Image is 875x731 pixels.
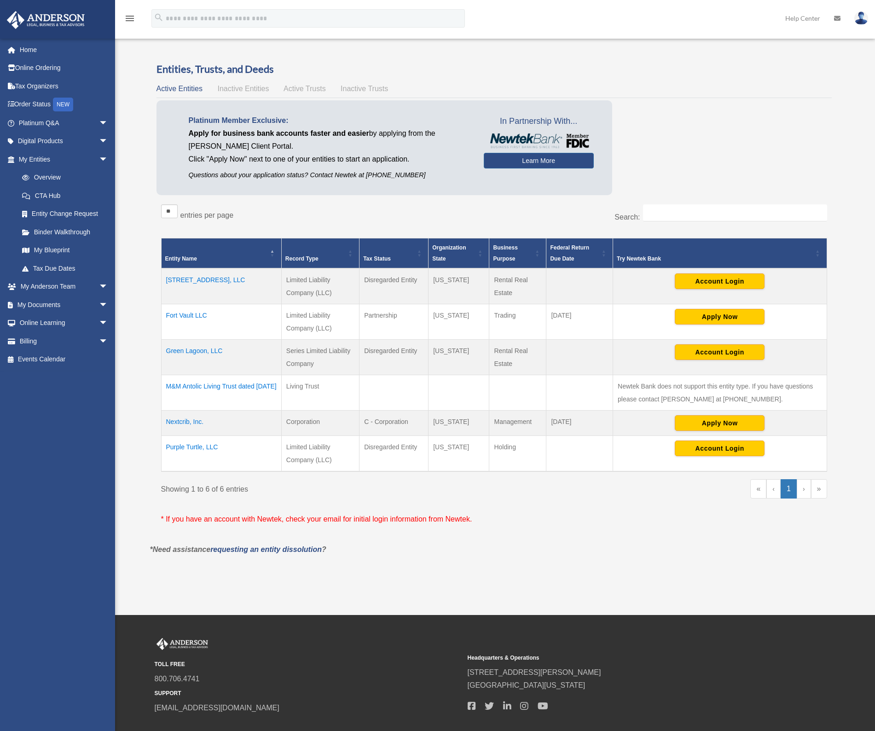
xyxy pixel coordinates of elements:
[6,77,122,95] a: Tax Organizers
[489,411,546,436] td: Management
[156,85,203,93] span: Active Entities
[468,668,601,676] a: [STREET_ADDRESS][PERSON_NAME]
[6,41,122,59] a: Home
[161,375,281,411] td: M&M Antolic Living Trust dated [DATE]
[281,238,359,269] th: Record Type: Activate to sort
[6,95,122,114] a: Order StatusNEW
[161,513,827,526] p: * If you have an account with Newtek, check your email for initial login information from Newtek.
[6,350,122,369] a: Events Calendar
[429,238,489,269] th: Organization State: Activate to sort
[429,268,489,304] td: [US_STATE]
[281,268,359,304] td: Limited Liability Company (LLC)
[675,277,765,284] a: Account Login
[13,259,117,278] a: Tax Due Dates
[613,375,827,411] td: Newtek Bank does not support this entity type. If you have questions please contact [PERSON_NAME]...
[546,411,613,436] td: [DATE]
[359,304,429,340] td: Partnership
[429,304,489,340] td: [US_STATE]
[6,59,122,77] a: Online Ordering
[281,411,359,436] td: Corporation
[359,411,429,436] td: C - Corporation
[284,85,326,93] span: Active Trusts
[359,268,429,304] td: Disregarded Entity
[6,132,122,151] a: Digital Productsarrow_drop_down
[155,660,461,669] small: TOLL FREE
[468,653,774,663] small: Headquarters & Operations
[189,153,470,166] p: Click "Apply Now" next to one of your entities to start an application.
[363,255,391,262] span: Tax Status
[6,314,122,332] a: Online Learningarrow_drop_down
[6,296,122,314] a: My Documentsarrow_drop_down
[189,129,369,137] span: Apply for business bank accounts faster and easier
[429,436,489,472] td: [US_STATE]
[281,340,359,375] td: Series Limited Liability Company
[546,238,613,269] th: Federal Return Due Date: Activate to sort
[797,479,811,499] a: Next
[99,150,117,169] span: arrow_drop_down
[281,304,359,340] td: Limited Liability Company (LLC)
[675,344,765,360] button: Account Login
[432,244,466,262] span: Organization State
[154,12,164,23] i: search
[429,340,489,375] td: [US_STATE]
[341,85,388,93] span: Inactive Trusts
[489,304,546,340] td: Trading
[99,296,117,314] span: arrow_drop_down
[675,273,765,289] button: Account Login
[165,255,197,262] span: Entity Name
[180,211,234,219] label: entries per page
[489,238,546,269] th: Business Purpose: Activate to sort
[6,278,122,296] a: My Anderson Teamarrow_drop_down
[6,150,117,168] a: My Entitiesarrow_drop_down
[13,223,117,241] a: Binder Walkthrough
[161,238,281,269] th: Entity Name: Activate to invert sorting
[189,114,470,127] p: Platinum Member Exclusive:
[489,436,546,472] td: Holding
[281,436,359,472] td: Limited Liability Company (LLC)
[675,348,765,355] a: Account Login
[675,309,765,325] button: Apply Now
[617,253,812,264] div: Try Newtek Bank
[99,132,117,151] span: arrow_drop_down
[546,304,613,340] td: [DATE]
[189,169,470,181] p: Questions about your application status? Contact Newtek at [PHONE_NUMBER]
[53,98,73,111] div: NEW
[489,340,546,375] td: Rental Real Estate
[210,545,322,553] a: requesting an entity dissolution
[281,375,359,411] td: Living Trust
[156,62,832,76] h3: Entities, Trusts, and Deeds
[675,441,765,456] button: Account Login
[161,340,281,375] td: Green Lagoon, LLC
[429,411,489,436] td: [US_STATE]
[811,479,827,499] a: Last
[854,12,868,25] img: User Pic
[161,436,281,472] td: Purple Turtle, LLC
[781,479,797,499] a: 1
[13,186,117,205] a: CTA Hub
[99,314,117,333] span: arrow_drop_down
[359,436,429,472] td: Disregarded Entity
[13,241,117,260] a: My Blueprint
[189,127,470,153] p: by applying from the [PERSON_NAME] Client Portal.
[359,238,429,269] th: Tax Status: Activate to sort
[13,205,117,223] a: Entity Change Request
[13,168,113,187] a: Overview
[613,238,827,269] th: Try Newtek Bank : Activate to sort
[614,213,640,221] label: Search:
[488,133,589,148] img: NewtekBankLogoSM.png
[99,278,117,296] span: arrow_drop_down
[468,681,585,689] a: [GEOGRAPHIC_DATA][US_STATE]
[484,153,594,168] a: Learn More
[6,114,122,132] a: Platinum Q&Aarrow_drop_down
[155,638,210,650] img: Anderson Advisors Platinum Portal
[161,411,281,436] td: Nextcrib, Inc.
[161,268,281,304] td: [STREET_ADDRESS], LLC
[161,479,487,496] div: Showing 1 to 6 of 6 entries
[155,675,200,683] a: 800.706.4741
[217,85,269,93] span: Inactive Entities
[675,415,765,431] button: Apply Now
[4,11,87,29] img: Anderson Advisors Platinum Portal
[155,704,279,712] a: [EMAIL_ADDRESS][DOMAIN_NAME]
[155,689,461,698] small: SUPPORT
